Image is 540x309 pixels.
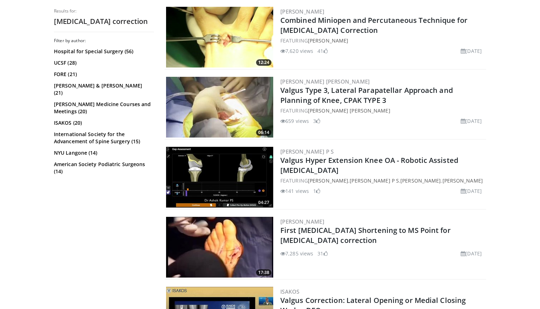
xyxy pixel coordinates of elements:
a: ISAKOS [280,288,299,295]
a: [PERSON_NAME] & [PERSON_NAME] (21) [54,82,152,96]
h2: [MEDICAL_DATA] correction [54,17,154,26]
div: FEATURING , , , [280,177,485,184]
li: 659 views [280,117,309,125]
li: 41 [317,47,327,55]
a: NYU Langone (14) [54,149,152,156]
a: American Society Podiatric Surgeons (14) [54,161,152,175]
li: [DATE] [461,47,482,55]
a: [PERSON_NAME] [308,37,348,44]
a: [PERSON_NAME] [PERSON_NAME] [308,107,390,114]
a: [PERSON_NAME] [308,177,348,184]
h3: Filter by author: [54,38,154,44]
p: Results for: [54,8,154,14]
li: [DATE] [461,187,482,195]
a: Combined Miniopen and Percutaneous Technique for [MEDICAL_DATA] Correction [280,15,467,35]
img: e0e11e79-22c3-426b-b8cb-9aa531e647cc.300x170_q85_crop-smart_upscale.jpg [166,77,273,138]
a: [PERSON_NAME] P S [280,148,334,155]
li: 31 [317,250,327,257]
span: 17:38 [256,269,271,276]
li: 7,620 views [280,47,313,55]
a: [PERSON_NAME] [280,8,324,15]
a: Valgus Hyper Extension Knee OA - Robotic Assisted [MEDICAL_DATA] [280,155,458,175]
div: FEATURING [280,107,485,114]
a: First [MEDICAL_DATA] Shortening to MS Point for [MEDICAL_DATA] correction [280,225,451,245]
li: 3 [313,117,320,125]
a: [PERSON_NAME] [PERSON_NAME] [280,78,370,85]
a: [PERSON_NAME] [442,177,483,184]
img: 2361a525-e71d-4d5b-a769-c1365c92593e.300x170_q85_crop-smart_upscale.jpg [166,147,273,208]
a: [PERSON_NAME] P S [350,177,399,184]
span: 04:27 [256,199,271,206]
div: FEATURING [280,37,485,44]
a: 17:38 [166,217,273,278]
a: [PERSON_NAME] Medicine Courses and Meetings (20) [54,101,152,115]
a: [PERSON_NAME] [280,218,324,225]
a: 12:24 [166,7,273,68]
li: [DATE] [461,117,482,125]
a: Valgus Type 3, Lateral Parapatellar Approach and Planning of Knee, CPAK TYPE 3 [280,85,453,105]
a: UCSF (28) [54,59,152,66]
a: FORE (21) [54,71,152,78]
a: ISAKOS (20) [54,119,152,126]
span: 12:24 [256,59,271,66]
li: 1 [313,187,320,195]
span: 06:14 [256,129,271,136]
li: 7,285 views [280,250,313,257]
a: International Society for the Advancement of Spine Surgery (15) [54,131,152,145]
a: 04:27 [166,147,273,208]
li: 141 views [280,187,309,195]
li: [DATE] [461,250,482,257]
a: [PERSON_NAME] [400,177,441,184]
a: 06:14 [166,77,273,138]
img: 3e364f3d-686f-4e9c-95fc-b5685a857d88.300x170_q85_crop-smart_upscale.jpg [166,7,273,68]
img: xX2wXF35FJtYfXNX5hMDoxOjBrOw-uIx_1.300x170_q85_crop-smart_upscale.jpg [166,217,273,278]
a: Hospital for Special Surgery (56) [54,48,152,55]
